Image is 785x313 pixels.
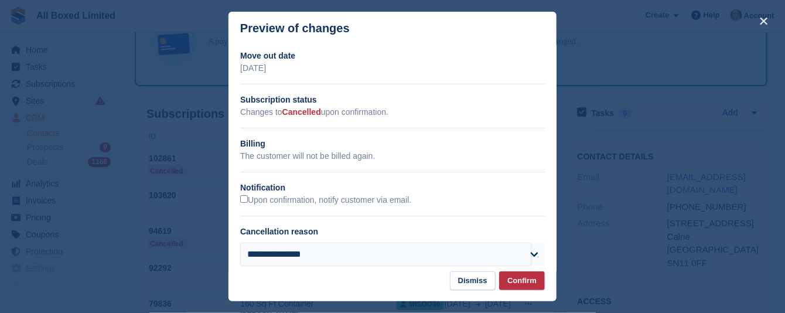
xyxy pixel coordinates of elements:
[240,94,545,106] h2: Subscription status
[240,227,318,236] label: Cancellation reason
[240,62,545,74] p: [DATE]
[240,22,350,35] p: Preview of changes
[240,50,545,62] h2: Move out date
[240,150,545,162] p: The customer will not be billed again.
[240,106,545,118] p: Changes to upon confirmation.
[282,107,321,117] span: Cancelled
[240,195,248,203] input: Upon confirmation, notify customer via email.
[240,138,545,150] h2: Billing
[755,12,773,30] button: close
[450,271,496,291] button: Dismiss
[499,271,545,291] button: Confirm
[240,195,411,206] label: Upon confirmation, notify customer via email.
[240,182,545,194] h2: Notification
